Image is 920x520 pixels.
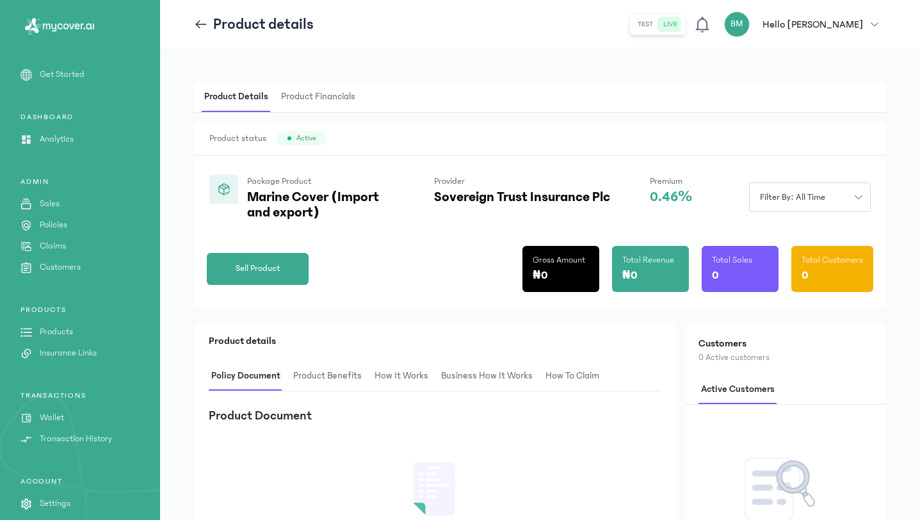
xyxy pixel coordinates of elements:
[724,12,886,37] button: BMHello [PERSON_NAME]
[622,266,638,284] p: ₦0
[372,361,431,391] span: How It Works
[296,133,316,143] span: Active
[40,133,74,146] p: Analytics
[40,68,85,81] p: Get Started
[209,361,283,391] span: Policy Document
[40,197,60,211] p: Sales
[247,176,312,186] span: Package Product
[207,253,309,285] button: Sell Product
[752,191,833,204] span: Filter by: all time
[439,361,535,391] span: Business How It Works
[698,351,873,364] p: 0 Active customers
[763,17,863,32] p: Hello [PERSON_NAME]
[40,325,73,339] p: Products
[650,190,692,205] p: 0.46%
[213,14,314,35] p: Product details
[724,12,750,37] div: BM
[543,361,609,391] button: How to claim
[40,432,112,446] p: Transaction History
[698,375,777,405] span: Active customers
[434,190,610,205] p: Sovereign Trust Insurance Plc
[209,333,661,348] p: Product details
[622,254,674,266] p: Total Revenue
[712,254,752,266] p: Total Sales
[439,361,543,391] button: Business How It Works
[698,336,873,351] h2: Customers
[698,375,785,405] button: Active customers
[209,361,291,391] button: Policy Document
[209,132,266,145] span: Product status
[291,361,372,391] button: Product Benefits
[802,266,809,284] p: 0
[202,82,278,112] button: Product Details
[247,190,394,220] p: Marine Cover (Import and export)
[40,240,66,253] p: Claims
[40,261,81,274] p: Customers
[291,361,364,391] span: Product Benefits
[278,82,358,112] span: Product Financials
[236,262,280,275] span: Sell Product
[749,183,871,212] button: Filter by: all time
[658,17,682,32] button: live
[40,346,97,360] p: Insurance Links
[202,82,271,112] span: Product Details
[543,361,602,391] span: How to claim
[209,407,312,425] h3: Product Document
[533,254,585,266] p: Gross Amount
[278,82,366,112] button: Product Financials
[40,218,67,232] p: Policies
[434,176,465,186] span: Provider
[40,411,64,425] p: Wallet
[650,176,682,186] span: Premium
[40,497,70,510] p: Settings
[372,361,439,391] button: How It Works
[712,266,719,284] p: 0
[802,254,863,266] p: Total Customers
[533,266,548,284] p: ₦0
[633,17,658,32] button: test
